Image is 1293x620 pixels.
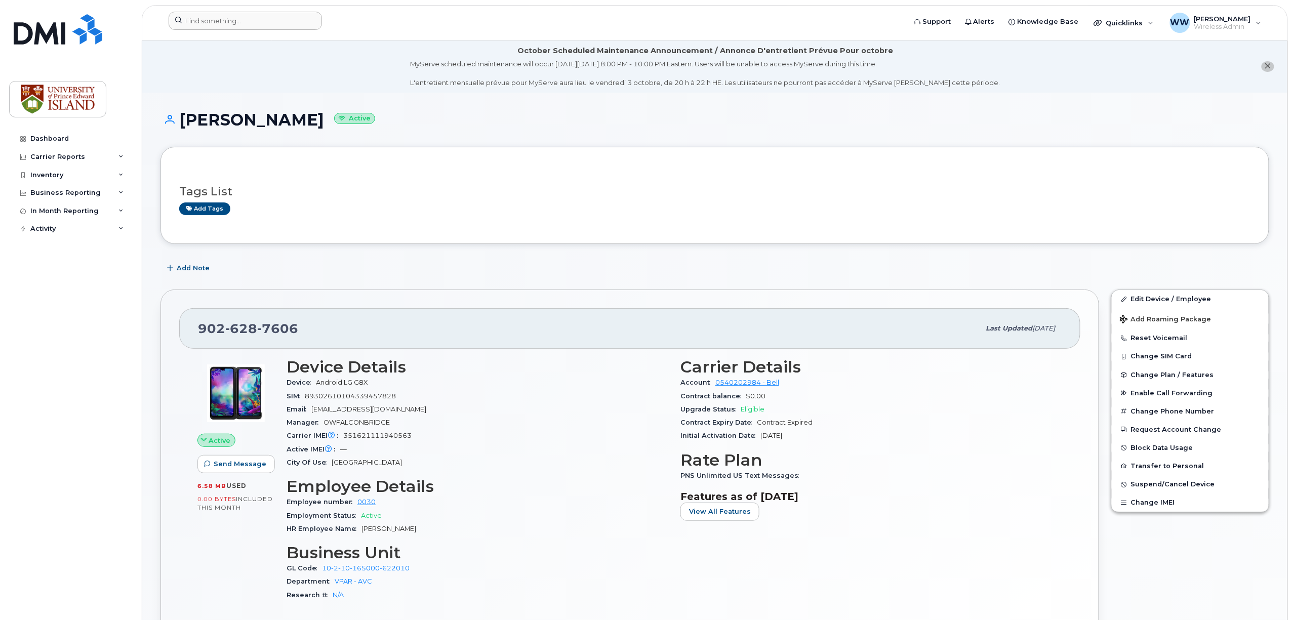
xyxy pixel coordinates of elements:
[334,113,375,125] small: Active
[287,577,335,585] span: Department
[1112,439,1269,457] button: Block Data Usage
[517,46,893,56] div: October Scheduled Maintenance Announcement / Annonce D'entretient Prévue Pour octobre
[226,482,247,489] span: used
[1112,457,1269,475] button: Transfer to Personal
[1131,371,1214,379] span: Change Plan / Features
[680,358,1062,376] h3: Carrier Details
[287,591,333,599] span: Research #
[411,59,1000,88] div: MyServe scheduled maintenance will occur [DATE][DATE] 8:00 PM - 10:00 PM Eastern. Users will be u...
[1112,347,1269,365] button: Change SIM Card
[361,512,382,519] span: Active
[1112,329,1269,347] button: Reset Voicemail
[715,379,779,386] a: 0540202984 - Bell
[209,436,231,445] span: Active
[680,490,1062,503] h3: Features as of [DATE]
[179,185,1250,198] h3: Tags List
[757,419,813,426] span: Contract Expired
[1262,61,1274,72] button: close notification
[287,498,357,506] span: Employee number
[680,503,759,521] button: View All Features
[206,363,266,424] img: image20231002-3703462-8sfcd.jpeg
[160,111,1269,129] h1: [PERSON_NAME]
[689,507,751,516] span: View All Features
[287,432,343,439] span: Carrier IMEI
[1112,290,1269,308] a: Edit Device / Employee
[332,459,402,466] span: [GEOGRAPHIC_DATA]
[287,564,322,572] span: GL Code
[179,202,230,215] a: Add tags
[343,432,412,439] span: 351621111940563
[1112,366,1269,384] button: Change Plan / Features
[287,512,361,519] span: Employment Status
[305,392,396,400] span: 89302610104339457828
[287,544,668,562] h3: Business Unit
[1131,389,1213,397] span: Enable Call Forwarding
[214,459,266,469] span: Send Message
[680,405,741,413] span: Upgrade Status
[1112,402,1269,421] button: Change Phone Number
[1112,308,1269,329] button: Add Roaming Package
[680,432,760,439] span: Initial Activation Date
[1112,421,1269,439] button: Request Account Change
[287,419,324,426] span: Manager
[287,392,305,400] span: SIM
[680,392,746,400] span: Contract balance
[257,321,298,336] span: 7606
[1112,493,1269,512] button: Change IMEI
[361,525,416,532] span: [PERSON_NAME]
[324,419,390,426] span: OWFALCONBRIDGE
[316,379,368,386] span: Android LG G8X
[760,432,782,439] span: [DATE]
[680,472,804,479] span: PNS Unlimited US Text Messages
[741,405,764,413] span: Eligible
[225,321,257,336] span: 628
[986,324,1033,332] span: Last updated
[177,263,210,273] span: Add Note
[287,445,340,453] span: Active IMEI
[680,451,1062,469] h3: Rate Plan
[287,405,311,413] span: Email
[1112,384,1269,402] button: Enable Call Forwarding
[680,379,715,386] span: Account
[160,259,218,277] button: Add Note
[1033,324,1056,332] span: [DATE]
[287,459,332,466] span: City Of Use
[198,321,298,336] span: 902
[311,405,426,413] span: [EMAIL_ADDRESS][DOMAIN_NAME]
[357,498,376,506] a: 0030
[340,445,347,453] span: —
[680,419,757,426] span: Contract Expiry Date
[335,577,372,585] a: VPAR - AVC
[1120,315,1211,325] span: Add Roaming Package
[287,477,668,495] h3: Employee Details
[322,564,410,572] a: 10-2-10-165000-622010
[197,455,275,473] button: Send Message
[197,495,236,503] span: 0.00 Bytes
[287,358,668,376] h3: Device Details
[1131,481,1215,488] span: Suspend/Cancel Device
[1112,475,1269,493] button: Suspend/Cancel Device
[287,525,361,532] span: HR Employee Name
[287,379,316,386] span: Device
[333,591,344,599] a: N/A
[746,392,765,400] span: $0.00
[197,482,226,489] span: 6.58 MB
